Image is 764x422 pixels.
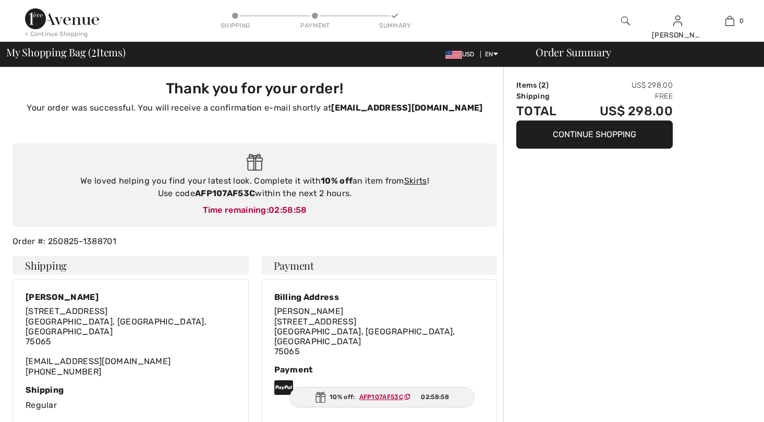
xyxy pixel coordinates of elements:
[541,81,546,90] span: 2
[274,306,344,316] span: [PERSON_NAME]
[673,15,682,27] img: My Info
[315,392,325,403] img: Gift.svg
[19,80,491,98] h3: Thank you for your order!
[621,15,630,27] img: search the website
[572,102,673,120] td: US$ 298.00
[652,30,703,41] div: [PERSON_NAME]
[23,175,487,200] div: We loved helping you find your latest look. Complete it with an item from ! Use code within the n...
[220,21,251,30] div: Shipping
[516,91,572,102] td: Shipping
[13,256,249,275] h4: Shipping
[516,120,673,149] button: Continue Shopping
[269,205,307,215] span: 02:58:58
[26,306,236,376] div: [EMAIL_ADDRESS][DOMAIN_NAME] [PHONE_NUMBER]
[195,188,255,198] strong: AFP107AF53C
[421,392,448,402] span: 02:58:58
[19,102,491,114] p: Your order was successful. You will receive a confirmation e-mail shortly at
[26,385,236,412] div: Regular
[725,15,734,27] img: My Bag
[26,306,207,346] span: [STREET_ADDRESS] [GEOGRAPHIC_DATA], [GEOGRAPHIC_DATA], [GEOGRAPHIC_DATA] 75065
[261,256,498,275] h4: Payment
[25,8,99,29] img: 1ère Avenue
[359,393,403,401] ins: AFP107AF53C
[404,176,427,186] a: Skirts
[704,15,755,27] a: 0
[91,44,96,58] span: 2
[274,292,484,302] div: Billing Address
[379,21,410,30] div: Summary
[739,16,744,26] span: 0
[23,204,487,216] div: Time remaining:
[516,102,572,120] td: Total
[26,292,236,302] div: [PERSON_NAME]
[321,176,353,186] strong: 10% off
[274,317,455,357] span: [STREET_ADDRESS] [GEOGRAPHIC_DATA], [GEOGRAPHIC_DATA], [GEOGRAPHIC_DATA] 75065
[274,365,484,375] div: Payment
[516,80,572,91] td: Items ( )
[485,51,498,58] span: EN
[289,387,475,407] div: 10% off:
[673,16,682,26] a: Sign In
[445,51,462,59] img: US Dollar
[445,51,479,58] span: USD
[25,29,88,39] div: < Continue Shopping
[572,80,673,91] td: US$ 298.00
[6,47,126,57] span: My Shopping Bag ( Items)
[26,385,236,395] div: Shipping
[299,21,331,30] div: Payment
[572,91,673,102] td: Free
[247,154,263,171] img: Gift.svg
[6,235,503,248] div: Order #: 250825-1388701
[331,103,482,113] strong: [EMAIL_ADDRESS][DOMAIN_NAME]
[523,47,758,57] div: Order Summary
